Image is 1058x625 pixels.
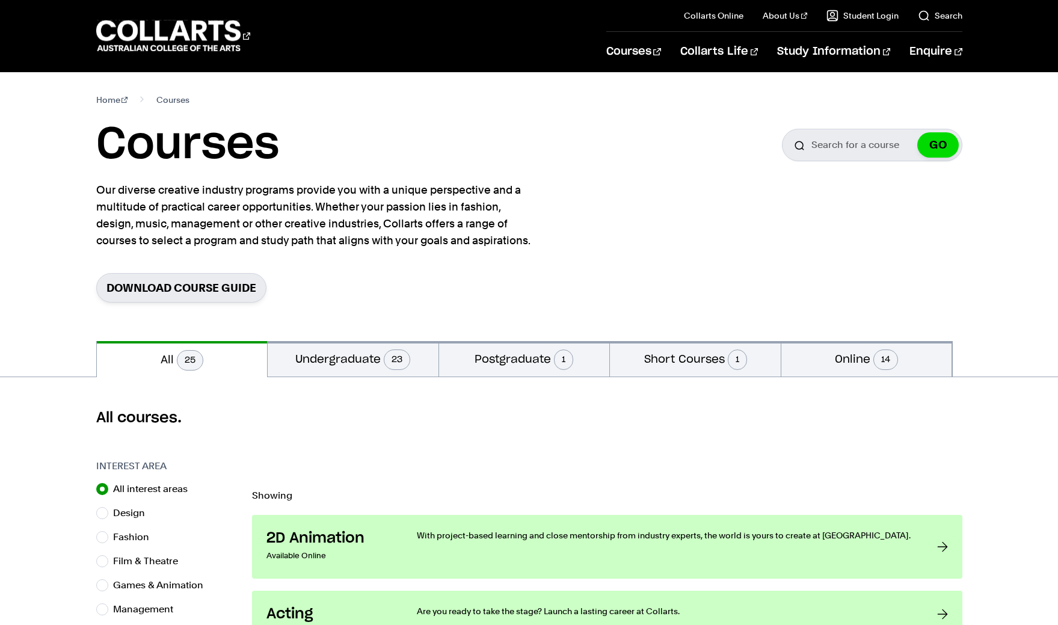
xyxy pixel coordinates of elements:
[606,32,661,72] a: Courses
[684,10,743,22] a: Collarts Online
[417,529,913,541] p: With project-based learning and close mentorship from industry experts, the world is yours to cre...
[909,32,962,72] a: Enquire
[113,601,183,618] label: Management
[554,349,573,370] span: 1
[268,341,438,377] button: Undergraduate23
[782,129,962,161] input: Search for a course
[781,341,952,377] button: Online14
[763,10,807,22] a: About Us
[826,10,899,22] a: Student Login
[266,605,393,623] h3: Acting
[113,553,188,570] label: Film & Theatre
[96,408,962,428] h2: All courses.
[439,341,610,377] button: Postgraduate1
[252,515,962,579] a: 2D Animation Available Online With project-based learning and close mentorship from industry expe...
[918,10,962,22] a: Search
[417,605,913,617] p: Are you ready to take the stage? Launch a lasting career at Collarts.
[113,505,155,522] label: Design
[96,91,128,108] a: Home
[610,341,781,377] button: Short Courses1
[728,349,747,370] span: 1
[384,349,410,370] span: 23
[873,349,898,370] span: 14
[177,350,203,371] span: 25
[156,91,189,108] span: Courses
[917,132,959,158] button: GO
[680,32,758,72] a: Collarts Life
[96,182,535,249] p: Our diverse creative industry programs provide you with a unique perspective and a multitude of p...
[266,547,393,564] p: Available Online
[96,459,240,473] h3: Interest Area
[97,341,268,377] button: All25
[96,19,250,53] div: Go to homepage
[777,32,890,72] a: Study Information
[96,118,279,172] h1: Courses
[266,529,393,547] h3: 2D Animation
[113,577,213,594] label: Games & Animation
[96,273,266,303] a: Download Course Guide
[252,491,962,500] p: Showing
[113,529,159,546] label: Fashion
[113,481,197,497] label: All interest areas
